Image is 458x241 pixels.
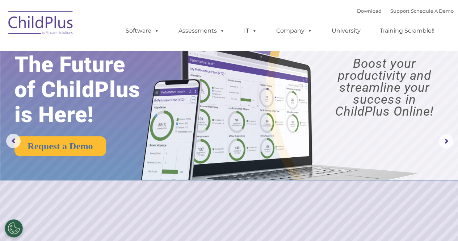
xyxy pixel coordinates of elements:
a: Support [390,8,409,14]
font: | [357,8,454,14]
rs-layer: The Future of ChildPlus is Here! [14,52,161,127]
span: Phone number [101,78,131,83]
span: Last name [101,48,123,53]
rs-layer: Boost your productivity and streamline your success in ChildPlus Online! [316,58,452,117]
button: Cookies Settings [5,219,23,237]
a: IT [237,24,264,38]
img: ChildPlus by Procare Solutions [5,6,77,42]
a: Assessments [171,24,232,38]
a: Software [118,24,167,38]
a: Company [269,24,320,38]
a: Schedule A Demo [411,8,454,14]
a: Training Scramble!! [373,24,442,38]
iframe: Chat Widget [340,163,458,241]
a: Download [357,8,382,14]
a: University [324,24,368,38]
a: Request a Demo [14,136,106,156]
